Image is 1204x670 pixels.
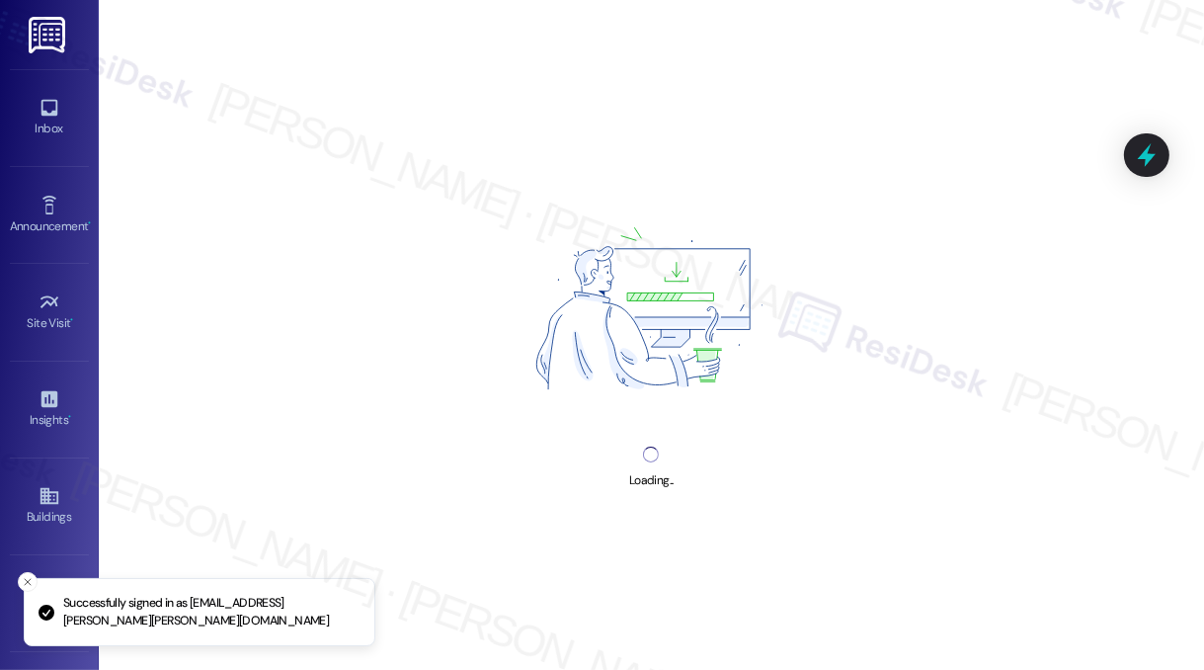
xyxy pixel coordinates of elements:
[10,286,89,339] a: Site Visit •
[63,595,359,629] p: Successfully signed in as [EMAIL_ADDRESS][PERSON_NAME][PERSON_NAME][DOMAIN_NAME]
[29,17,69,53] img: ResiDesk Logo
[10,91,89,144] a: Inbox
[88,216,91,230] span: •
[10,479,89,533] a: Buildings
[71,313,74,327] span: •
[18,572,38,592] button: Close toast
[68,410,71,424] span: •
[629,470,674,491] div: Loading...
[10,382,89,436] a: Insights •
[10,577,89,630] a: Leads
